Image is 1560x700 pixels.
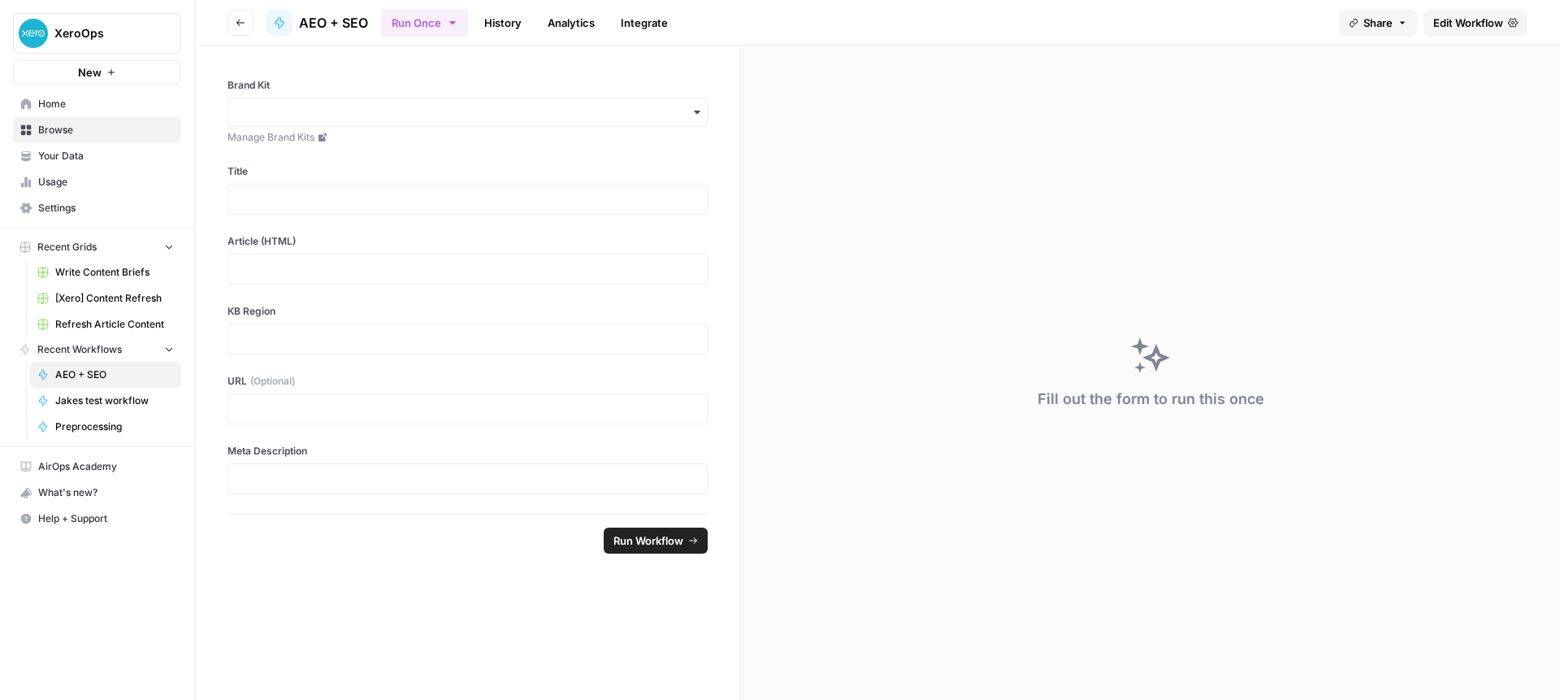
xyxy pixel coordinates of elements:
[227,444,708,459] label: Meta Description
[1038,388,1264,411] div: Fill out the form to run this once
[227,130,708,145] a: Manage Brand Kits
[30,311,181,337] a: Refresh Article Content
[55,393,174,408] span: Jakes test workflow
[13,60,181,85] button: New
[250,374,295,389] span: (Optional)
[13,13,181,54] button: Workspace: XeroOps
[37,342,122,357] span: Recent Workflows
[604,528,708,554] button: Run Workflow
[13,454,181,480] a: AirOps Academy
[1423,10,1527,36] a: Edit Workflow
[38,459,174,474] span: AirOps Academy
[30,285,181,311] a: [Xero] Content Refresh
[13,91,181,117] a: Home
[13,143,181,169] a: Your Data
[78,64,102,80] span: New
[613,533,683,549] span: Run Workflow
[19,19,48,48] img: XeroOps Logo
[55,317,174,332] span: Refresh Article Content
[13,195,181,221] a: Settings
[38,201,174,215] span: Settings
[227,164,708,179] label: Title
[381,9,468,37] button: Run Once
[13,506,181,532] button: Help + Support
[266,10,368,36] a: AEO + SEO
[38,123,174,137] span: Browse
[55,367,174,382] span: AEO + SEO
[227,374,708,389] label: URL
[30,414,181,440] a: Preprocessing
[13,480,181,506] button: What's new?
[227,304,708,319] label: KB Region
[38,97,174,111] span: Home
[474,10,531,36] a: History
[54,25,153,41] span: XeroOps
[1363,15,1393,31] span: Share
[30,362,181,388] a: AEO + SEO
[538,10,604,36] a: Analytics
[13,337,181,362] button: Recent Workflows
[38,511,174,526] span: Help + Support
[13,117,181,143] a: Browse
[299,13,368,33] span: AEO + SEO
[1339,10,1417,36] button: Share
[38,149,174,163] span: Your Data
[38,175,174,189] span: Usage
[611,10,678,36] a: Integrate
[55,265,174,280] span: Write Content Briefs
[30,388,181,414] a: Jakes test workflow
[37,240,97,254] span: Recent Grids
[14,480,180,505] div: What's new?
[30,259,181,285] a: Write Content Briefs
[13,169,181,195] a: Usage
[55,420,174,434] span: Preprocessing
[55,291,174,306] span: [Xero] Content Refresh
[1433,15,1503,31] span: Edit Workflow
[13,235,181,259] button: Recent Grids
[227,78,708,93] label: Brand Kit
[227,234,708,249] label: Article (HTML)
